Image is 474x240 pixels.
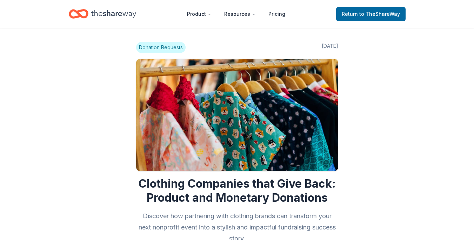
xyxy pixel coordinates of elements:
span: to TheShareWay [359,11,400,17]
button: Product [181,7,217,21]
a: Home [69,6,136,22]
h1: Clothing Companies that Give Back: Product and Monetary Donations [136,177,338,205]
a: Returnto TheShareWay [336,7,406,21]
span: Donation Requests [136,42,186,53]
nav: Main [181,6,291,22]
span: Return [342,10,400,18]
button: Resources [219,7,261,21]
a: Pricing [263,7,291,21]
img: Image for Clothing Companies that Give Back: Product and Monetary Donations [136,59,338,171]
span: [DATE] [322,42,338,53]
